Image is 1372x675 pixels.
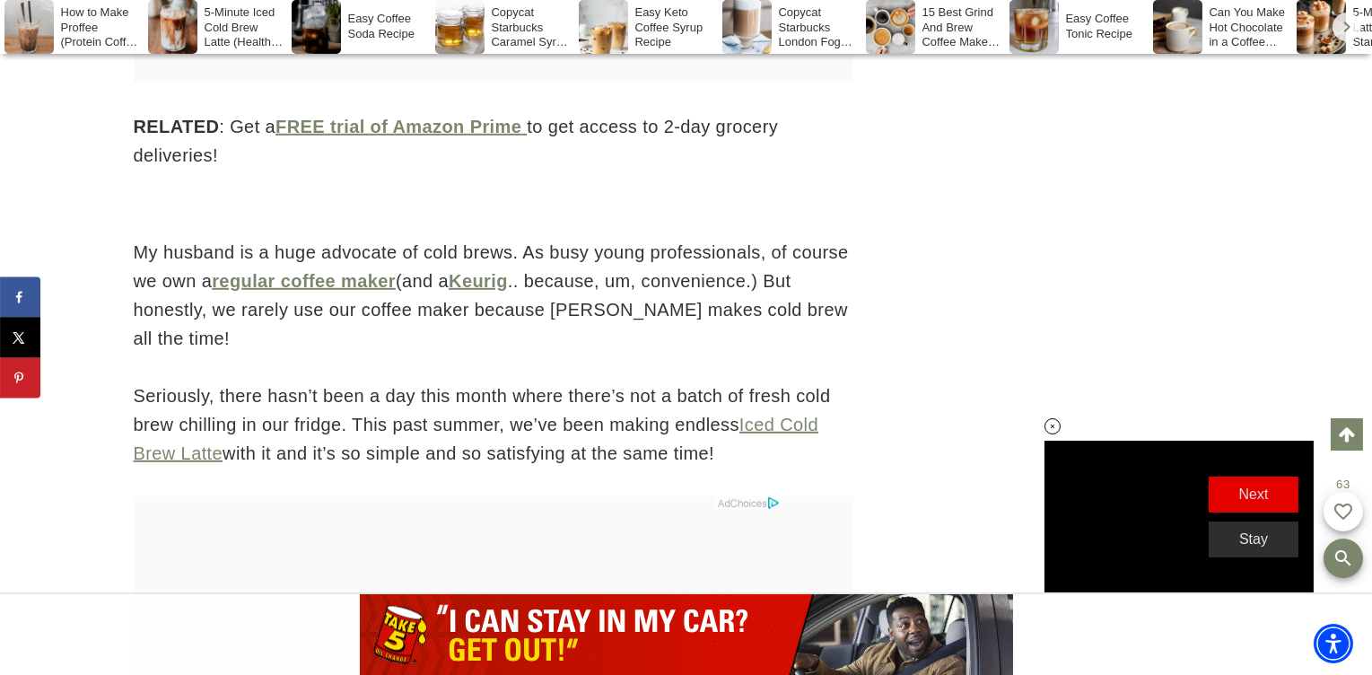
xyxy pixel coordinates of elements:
span: stay [1239,531,1268,547]
p: Seriously, there hasn’t been a day this month where there’s not a batch of fresh cold brew chilli... [134,381,853,468]
strong: FREE trial of Amazon Prime [275,117,521,136]
div: Accessibility Menu [1314,624,1353,663]
p: : Get a to get access to 2-day grocery deliveries! [134,112,853,170]
iframe: Advertisement [134,496,787,577]
strong: RELATED [134,117,220,136]
span: next [1239,487,1269,502]
a: Keurig [449,271,508,291]
a: FREE trial of Amazon Prime [275,117,527,136]
a: Scroll to top [1331,418,1363,451]
a: Iced Cold Brew Latte [134,415,819,463]
iframe: Advertisement [360,594,1013,675]
iframe: Advertisement [943,90,1212,628]
p: My husband is a huge advocate of cold brews. As busy young professionals, of course we own a (and... [134,238,853,353]
a: regular coffee maker [212,271,396,291]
